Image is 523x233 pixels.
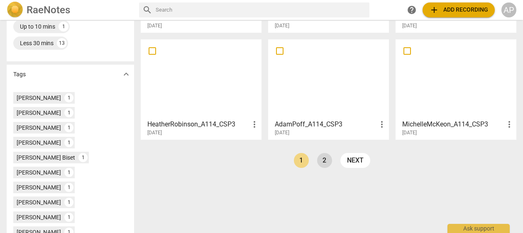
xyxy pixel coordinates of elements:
[27,4,70,16] h2: RaeNotes
[147,119,249,129] h3: HeatherRobinson_A114_CSP3
[294,153,309,168] a: Page 1 is your current page
[317,153,332,168] a: Page 2
[340,153,370,168] a: next
[504,119,514,129] span: more_vert
[121,69,131,79] span: expand_more
[17,124,61,132] div: [PERSON_NAME]
[423,2,495,17] button: Upload
[147,22,162,29] span: [DATE]
[17,213,61,221] div: [PERSON_NAME]
[64,183,73,192] div: 1
[398,42,513,136] a: MichelleMcKeon_A114_CSP3[DATE]
[64,138,73,147] div: 1
[64,93,73,102] div: 1
[429,5,488,15] span: Add recording
[7,2,132,18] a: LogoRaeNotes
[501,2,516,17] button: AP
[404,2,419,17] a: Help
[142,5,152,15] span: search
[64,108,73,117] div: 1
[402,119,504,129] h3: MichelleMcKeon_A114_CSP3
[275,22,289,29] span: [DATE]
[7,2,23,18] img: Logo
[147,129,162,136] span: [DATE]
[64,213,73,222] div: 1
[20,39,54,47] div: Less 30 mins
[275,119,377,129] h3: AdamPoff_A114_CSP3
[17,183,61,192] div: [PERSON_NAME]
[13,70,26,79] p: Tags
[144,42,259,136] a: HeatherRobinson_A114_CSP3[DATE]
[17,94,61,102] div: [PERSON_NAME]
[17,198,61,206] div: [PERSON_NAME]
[17,138,61,147] div: [PERSON_NAME]
[402,22,417,29] span: [DATE]
[271,42,386,136] a: AdamPoff_A114_CSP3[DATE]
[407,5,417,15] span: help
[59,22,68,32] div: 1
[249,119,259,129] span: more_vert
[78,153,88,162] div: 1
[17,109,61,117] div: [PERSON_NAME]
[20,22,55,31] div: Up to 10 mins
[64,168,73,177] div: 1
[57,38,67,48] div: 13
[402,129,417,136] span: [DATE]
[17,153,75,162] div: [PERSON_NAME] Biset
[429,5,439,15] span: add
[17,168,61,177] div: [PERSON_NAME]
[64,123,73,132] div: 1
[156,3,366,17] input: Search
[377,119,387,129] span: more_vert
[447,224,510,233] div: Ask support
[64,198,73,207] div: 1
[120,68,132,80] button: Show more
[275,129,289,136] span: [DATE]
